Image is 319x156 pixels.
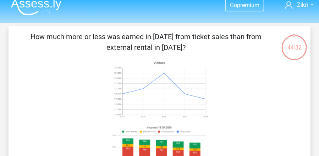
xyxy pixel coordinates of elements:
[20,31,273,53] p: How much more or less was earned in [DATE] from ticket sales than from external rental in [DATE]?
[237,2,259,9] span: premium
[297,1,308,8] span: Zikri
[226,0,264,10] a: Gopremium
[285,1,314,9] a: Zikri
[281,34,308,52] div: 44:32
[230,2,237,9] span: Go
